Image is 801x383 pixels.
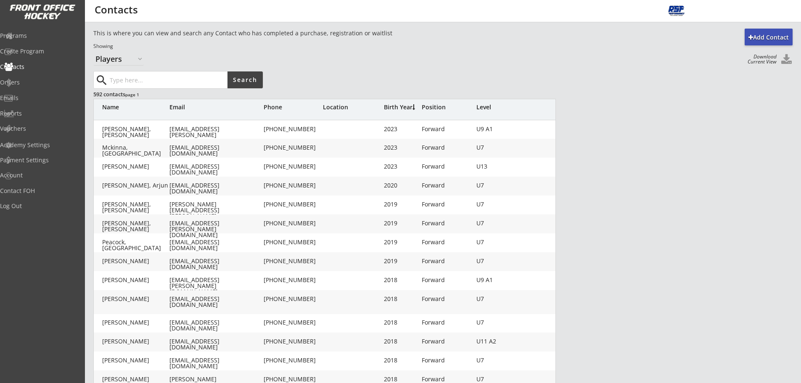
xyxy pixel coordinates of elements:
div: [PHONE_NUMBER] [264,145,323,151]
div: U7 [476,376,527,382]
div: U7 [476,239,527,245]
div: [EMAIL_ADDRESS][PERSON_NAME][DOMAIN_NAME] [169,277,262,295]
div: This is where you can view and search any Contact who has completed a purchase, registration or w... [93,29,447,37]
div: Mckinna, [GEOGRAPHIC_DATA] [102,145,169,156]
div: 2018 [384,357,418,363]
div: Level [476,104,527,110]
div: 2018 [384,338,418,344]
button: Search [227,71,263,88]
div: [EMAIL_ADDRESS][PERSON_NAME][DOMAIN_NAME] [169,126,262,144]
div: Position [422,104,472,110]
div: [EMAIL_ADDRESS][DOMAIN_NAME] [169,296,262,308]
div: 2020 [384,182,418,188]
div: 2019 [384,258,418,264]
div: Phone [264,104,323,110]
div: U9 A1 [476,277,527,283]
div: [EMAIL_ADDRESS][DOMAIN_NAME] [169,164,262,175]
div: [PERSON_NAME], [PERSON_NAME] [102,126,169,138]
div: [PERSON_NAME] [102,320,169,325]
div: [PHONE_NUMBER] [264,201,323,207]
div: [PHONE_NUMBER] [264,164,323,169]
div: [PHONE_NUMBER] [264,182,323,188]
div: [PERSON_NAME], Arjun [102,182,169,188]
div: Forward [422,258,472,264]
div: U7 [476,258,527,264]
div: U7 [476,145,527,151]
div: Peacock, [GEOGRAPHIC_DATA] [102,239,169,251]
button: search [95,74,108,87]
div: 2019 [384,239,418,245]
div: [PHONE_NUMBER] [264,320,323,325]
div: [EMAIL_ADDRESS][DOMAIN_NAME] [169,239,262,251]
div: [EMAIL_ADDRESS][DOMAIN_NAME] [169,182,262,194]
div: [PHONE_NUMBER] [264,239,323,245]
div: U9 A1 [476,126,527,132]
div: Forward [422,201,472,207]
div: 592 contacts [93,90,262,98]
div: Forward [422,182,472,188]
div: Forward [422,296,472,302]
div: U7 [476,357,527,363]
div: [PERSON_NAME] [102,258,169,264]
div: [PERSON_NAME][EMAIL_ADDRESS][PERSON_NAME][DOMAIN_NAME] [169,201,262,225]
div: [PERSON_NAME] [102,277,169,283]
div: Forward [422,239,472,245]
div: [EMAIL_ADDRESS][DOMAIN_NAME] [169,145,262,156]
div: Forward [422,126,472,132]
div: [EMAIL_ADDRESS][DOMAIN_NAME] [169,258,262,270]
div: Forward [422,164,472,169]
div: Forward [422,338,472,344]
div: 2023 [384,164,418,169]
div: [PHONE_NUMBER] [264,376,323,382]
div: Forward [422,320,472,325]
div: [PHONE_NUMBER] [264,277,323,283]
div: U7 [476,182,527,188]
div: 2018 [384,296,418,302]
div: Forward [422,376,472,382]
div: Forward [422,220,472,226]
div: [PHONE_NUMBER] [264,126,323,132]
div: Showing [93,43,447,50]
input: Type here... [108,71,227,88]
div: 2023 [384,126,418,132]
div: [EMAIL_ADDRESS][DOMAIN_NAME] [169,357,262,369]
div: [PHONE_NUMBER] [264,338,323,344]
div: [EMAIL_ADDRESS][DOMAIN_NAME] [169,320,262,331]
div: [PERSON_NAME] [102,357,169,363]
div: [PERSON_NAME] [102,338,169,344]
div: [PHONE_NUMBER] [264,357,323,363]
div: Email [169,104,262,110]
div: 2019 [384,201,418,207]
div: [PERSON_NAME] [102,296,169,302]
div: 2018 [384,376,418,382]
div: Location [323,104,382,110]
div: Download Current View [743,54,777,64]
font: page 1 [125,92,139,98]
div: [EMAIL_ADDRESS][PERSON_NAME][DOMAIN_NAME] [169,220,262,238]
div: U7 [476,296,527,302]
div: 2018 [384,277,418,283]
div: 2023 [384,145,418,151]
div: [PHONE_NUMBER] [264,296,323,302]
div: 2018 [384,320,418,325]
div: Forward [422,145,472,151]
div: Birth Year [384,104,418,110]
div: [PERSON_NAME], [PERSON_NAME] [102,201,169,213]
div: Forward [422,277,472,283]
button: Click to download all Contacts. Your browser settings may try to block it, check your security se... [780,54,793,66]
div: U7 [476,220,527,226]
div: [EMAIL_ADDRESS][DOMAIN_NAME] [169,338,262,350]
div: [PERSON_NAME] [102,164,169,169]
div: U13 [476,164,527,169]
div: 2019 [384,220,418,226]
div: [PHONE_NUMBER] [264,220,323,226]
div: Forward [422,357,472,363]
div: U11 A2 [476,338,527,344]
div: Add Contact [745,33,793,42]
div: U7 [476,201,527,207]
div: Name [102,104,169,110]
div: [PHONE_NUMBER] [264,258,323,264]
div: [PERSON_NAME], [PERSON_NAME] [102,220,169,232]
div: U7 [476,320,527,325]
